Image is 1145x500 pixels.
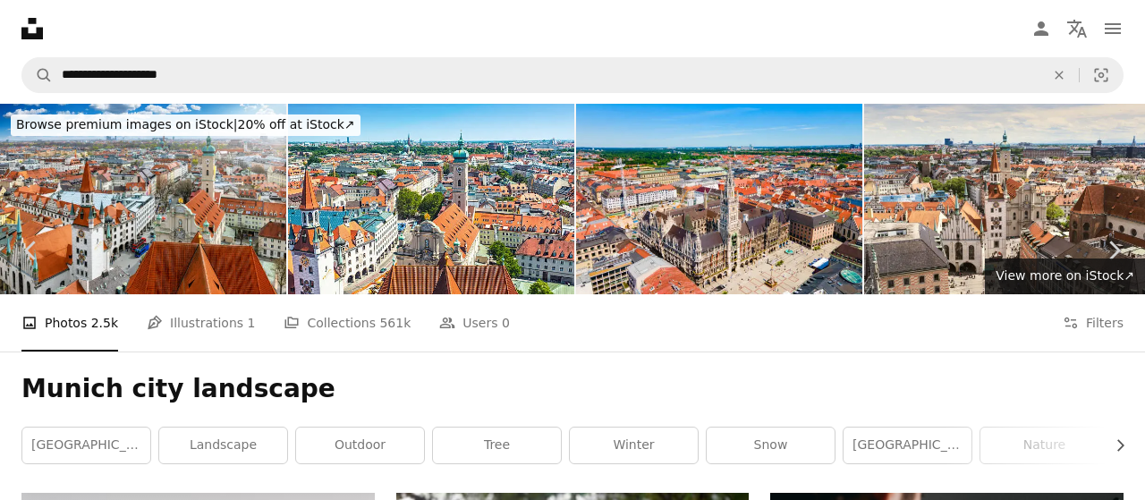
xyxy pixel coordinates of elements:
form: Find visuals sitewide [21,57,1124,93]
button: Clear [1039,58,1079,92]
span: 0 [502,313,510,333]
a: landscape [159,428,287,463]
button: scroll list to the right [1104,428,1124,463]
a: outdoor [296,428,424,463]
span: 20% off at iStock ↗ [16,117,355,131]
a: [GEOGRAPHIC_DATA] [844,428,971,463]
a: View more on iStock↗ [985,258,1145,294]
a: Home — Unsplash [21,18,43,39]
a: nature [980,428,1108,463]
span: View more on iStock ↗ [996,268,1134,283]
a: Illustrations 1 [147,294,255,352]
img: Munich [288,104,574,294]
a: Log in / Sign up [1023,11,1059,47]
a: winter [570,428,698,463]
button: Visual search [1080,58,1123,92]
a: snow [707,428,835,463]
a: Next [1082,165,1145,336]
a: [GEOGRAPHIC_DATA] [22,428,150,463]
span: 1 [248,313,256,333]
span: 561k [379,313,411,333]
h1: Munich city landscape [21,373,1124,405]
a: tree [433,428,561,463]
img: Marienplatz aerial panoramic view in Munich city, Germany [576,104,862,294]
a: Users 0 [439,294,510,352]
a: Collections 561k [284,294,411,352]
button: Menu [1095,11,1131,47]
button: Filters [1063,294,1124,352]
button: Search Unsplash [22,58,53,92]
span: Browse premium images on iStock | [16,117,237,131]
button: Language [1059,11,1095,47]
